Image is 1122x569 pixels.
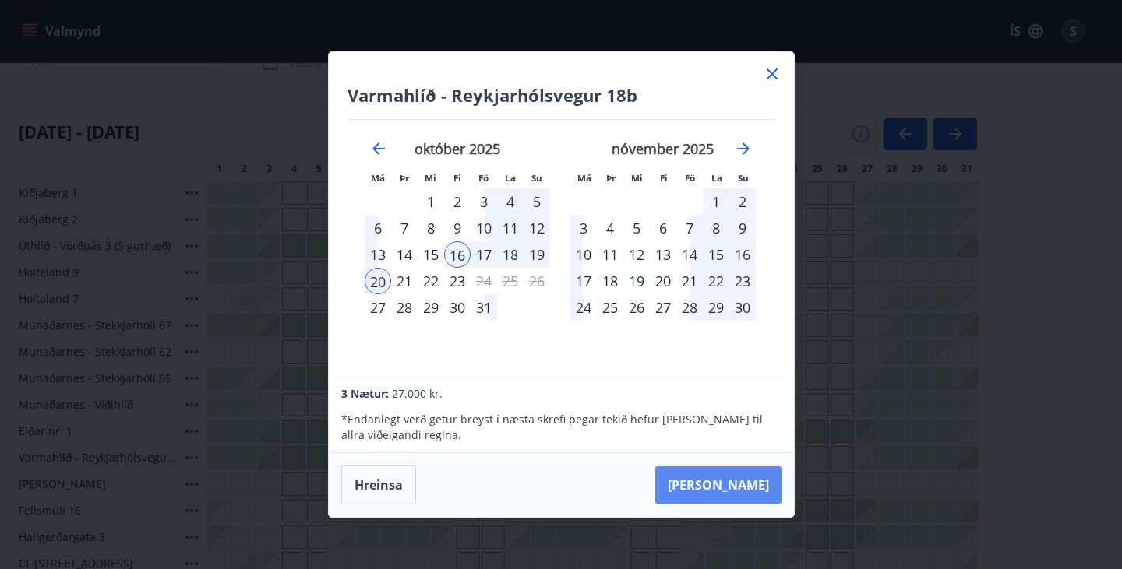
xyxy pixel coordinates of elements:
[703,241,729,268] td: Choose laugardagur, 15. nóvember 2025 as your check-in date. It’s available.
[623,294,650,321] div: 26
[676,268,703,294] td: Choose föstudagur, 21. nóvember 2025 as your check-in date. It’s available.
[365,294,391,321] td: Choose mánudagur, 27. október 2025 as your check-in date. It’s available.
[497,188,524,215] div: 4
[415,139,500,158] strong: október 2025
[703,241,729,268] div: 15
[453,172,461,184] small: Fi
[392,386,443,401] span: 27.000 kr.
[685,172,695,184] small: Fö
[391,294,418,321] div: 28
[597,241,623,268] td: Choose þriðjudagur, 11. nóvember 2025 as your check-in date. It’s available.
[703,215,729,241] div: 8
[703,294,729,321] td: Choose laugardagur, 29. nóvember 2025 as your check-in date. It’s available.
[391,241,418,268] div: 14
[471,241,497,268] td: Selected. föstudagur, 17. október 2025
[570,268,597,294] div: 17
[650,215,676,241] div: 6
[703,188,729,215] td: Choose laugardagur, 1. nóvember 2025 as your check-in date. It’s available.
[623,268,650,294] td: Choose miðvikudagur, 19. nóvember 2025 as your check-in date. It’s available.
[597,268,623,294] td: Choose þriðjudagur, 18. nóvember 2025 as your check-in date. It’s available.
[418,215,444,241] td: Choose miðvikudagur, 8. október 2025 as your check-in date. It’s available.
[418,215,444,241] div: 8
[676,215,703,241] td: Choose föstudagur, 7. nóvember 2025 as your check-in date. It’s available.
[524,188,550,215] div: 5
[497,215,524,241] div: 11
[650,268,676,294] td: Choose fimmtudagur, 20. nóvember 2025 as your check-in date. It’s available.
[471,268,497,294] div: Aðeins útritun í boði
[729,188,756,215] div: 2
[524,215,550,241] td: Choose sunnudagur, 12. október 2025 as your check-in date. It’s available.
[391,268,418,294] div: 21
[497,215,524,241] td: Choose laugardagur, 11. október 2025 as your check-in date. It’s available.
[444,241,471,268] td: Selected as start date. fimmtudagur, 16. október 2025
[348,120,775,355] div: Calendar
[729,241,756,268] div: 16
[444,268,471,294] div: 23
[497,188,524,215] td: Choose laugardagur, 4. október 2025 as your check-in date. It’s available.
[444,215,471,241] div: 9
[623,241,650,268] td: Choose miðvikudagur, 12. nóvember 2025 as your check-in date. It’s available.
[738,172,749,184] small: Su
[418,188,444,215] td: Choose miðvikudagur, 1. október 2025 as your check-in date. It’s available.
[655,466,782,504] button: [PERSON_NAME]
[623,294,650,321] td: Choose miðvikudagur, 26. nóvember 2025 as your check-in date. It’s available.
[577,172,591,184] small: Má
[369,139,388,158] div: Move backward to switch to the previous month.
[497,268,524,294] td: Not available. laugardagur, 25. október 2025
[531,172,542,184] small: Su
[418,268,444,294] td: Choose miðvikudagur, 22. október 2025 as your check-in date. It’s available.
[703,188,729,215] div: 1
[391,294,418,321] td: Choose þriðjudagur, 28. október 2025 as your check-in date. It’s available.
[444,268,471,294] td: Choose fimmtudagur, 23. október 2025 as your check-in date. It’s available.
[418,268,444,294] div: 22
[371,172,385,184] small: Má
[418,241,444,268] td: Choose miðvikudagur, 15. október 2025 as your check-in date. It’s available.
[729,268,756,294] div: 23
[418,294,444,321] div: 29
[365,241,391,268] td: Choose mánudagur, 13. október 2025 as your check-in date. It’s available.
[729,215,756,241] div: 9
[570,294,597,321] td: Choose mánudagur, 24. nóvember 2025 as your check-in date. It’s available.
[471,188,497,215] div: 3
[650,241,676,268] td: Choose fimmtudagur, 13. nóvember 2025 as your check-in date. It’s available.
[471,215,497,241] div: 10
[418,188,444,215] div: 1
[570,268,597,294] td: Choose mánudagur, 17. nóvember 2025 as your check-in date. It’s available.
[524,241,550,268] div: 19
[524,268,550,294] td: Not available. sunnudagur, 26. október 2025
[676,241,703,268] td: Choose föstudagur, 14. nóvember 2025 as your check-in date. It’s available.
[524,215,550,241] div: 12
[734,139,753,158] div: Move forward to switch to the next month.
[597,215,623,241] td: Choose þriðjudagur, 4. nóvember 2025 as your check-in date. It’s available.
[623,241,650,268] div: 12
[391,241,418,268] td: Choose þriðjudagur, 14. október 2025 as your check-in date. It’s available.
[497,241,524,268] div: 18
[471,294,497,321] div: 31
[623,268,650,294] div: 19
[570,241,597,268] div: 10
[660,172,668,184] small: Fi
[365,268,391,294] td: Selected as end date. mánudagur, 20. október 2025
[650,215,676,241] td: Choose fimmtudagur, 6. nóvember 2025 as your check-in date. It’s available.
[391,215,418,241] td: Choose þriðjudagur, 7. október 2025 as your check-in date. It’s available.
[471,215,497,241] td: Choose föstudagur, 10. október 2025 as your check-in date. It’s available.
[418,294,444,321] td: Choose miðvikudagur, 29. október 2025 as your check-in date. It’s available.
[703,268,729,294] div: 22
[623,215,650,241] td: Choose miðvikudagur, 5. nóvember 2025 as your check-in date. It’s available.
[444,215,471,241] td: Choose fimmtudagur, 9. október 2025 as your check-in date. It’s available.
[341,465,416,504] button: Hreinsa
[676,268,703,294] div: 21
[597,294,623,321] div: 25
[365,268,391,294] div: 20
[365,215,391,241] td: Choose mánudagur, 6. október 2025 as your check-in date. It’s available.
[348,83,775,107] h4: Varmahlíð - Reykjarhólsvegur 18b
[729,215,756,241] td: Choose sunnudagur, 9. nóvember 2025 as your check-in date. It’s available.
[570,215,597,241] td: Choose mánudagur, 3. nóvember 2025 as your check-in date. It’s available.
[418,241,444,268] div: 15
[400,172,409,184] small: Þr
[703,294,729,321] div: 29
[391,215,418,241] div: 7
[676,294,703,321] div: 28
[524,188,550,215] td: Choose sunnudagur, 5. október 2025 as your check-in date. It’s available.
[365,241,391,268] div: 13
